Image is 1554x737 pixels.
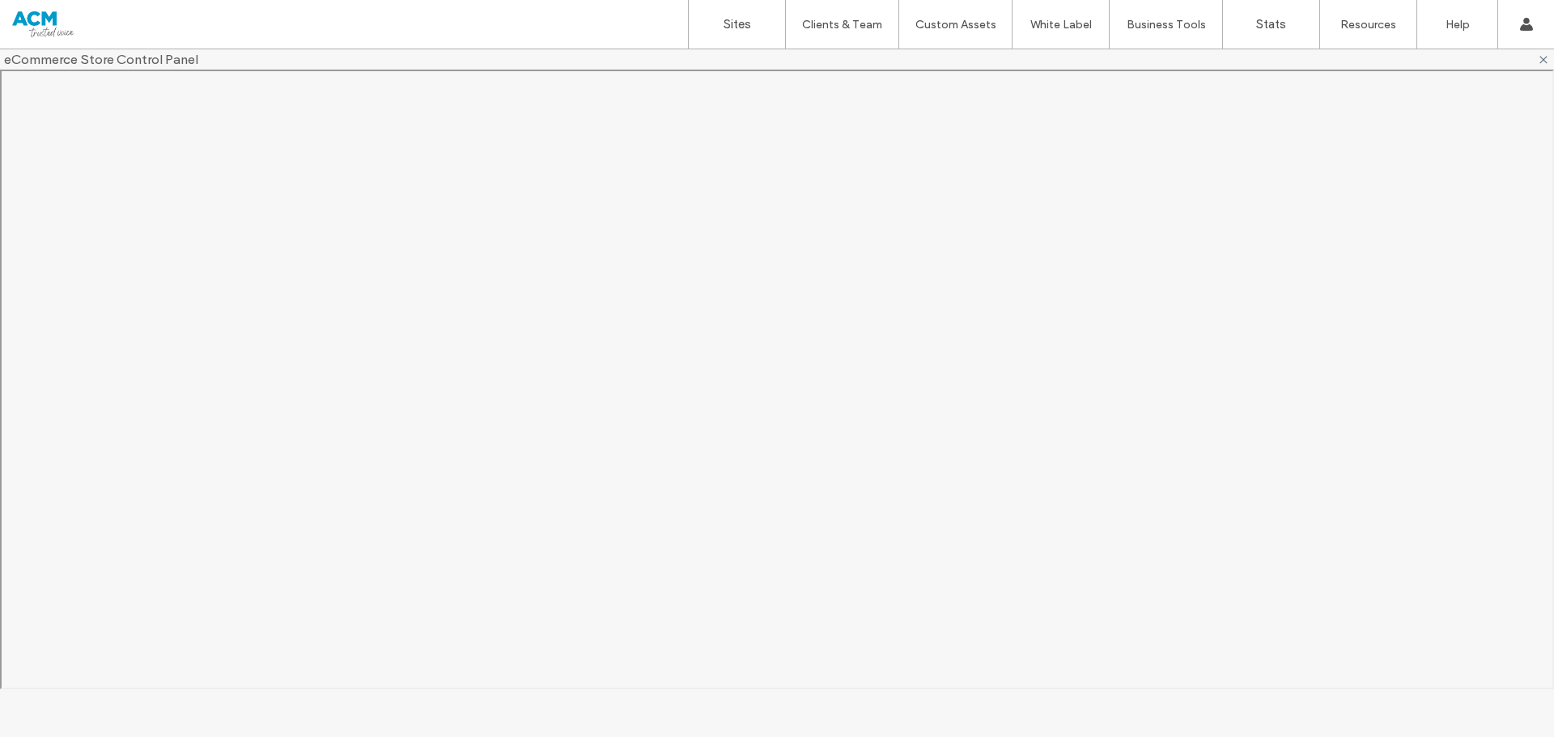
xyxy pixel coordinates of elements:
label: Business Tools [1127,18,1206,32]
label: Custom Assets [915,18,996,32]
label: Stats [1256,17,1286,32]
label: Clients & Team [802,18,882,32]
span: eCommerce Store Control Panel [4,52,198,68]
label: Resources [1340,18,1396,32]
label: Help [1446,18,1470,32]
label: Sites [724,17,751,32]
label: White Label [1030,18,1092,32]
